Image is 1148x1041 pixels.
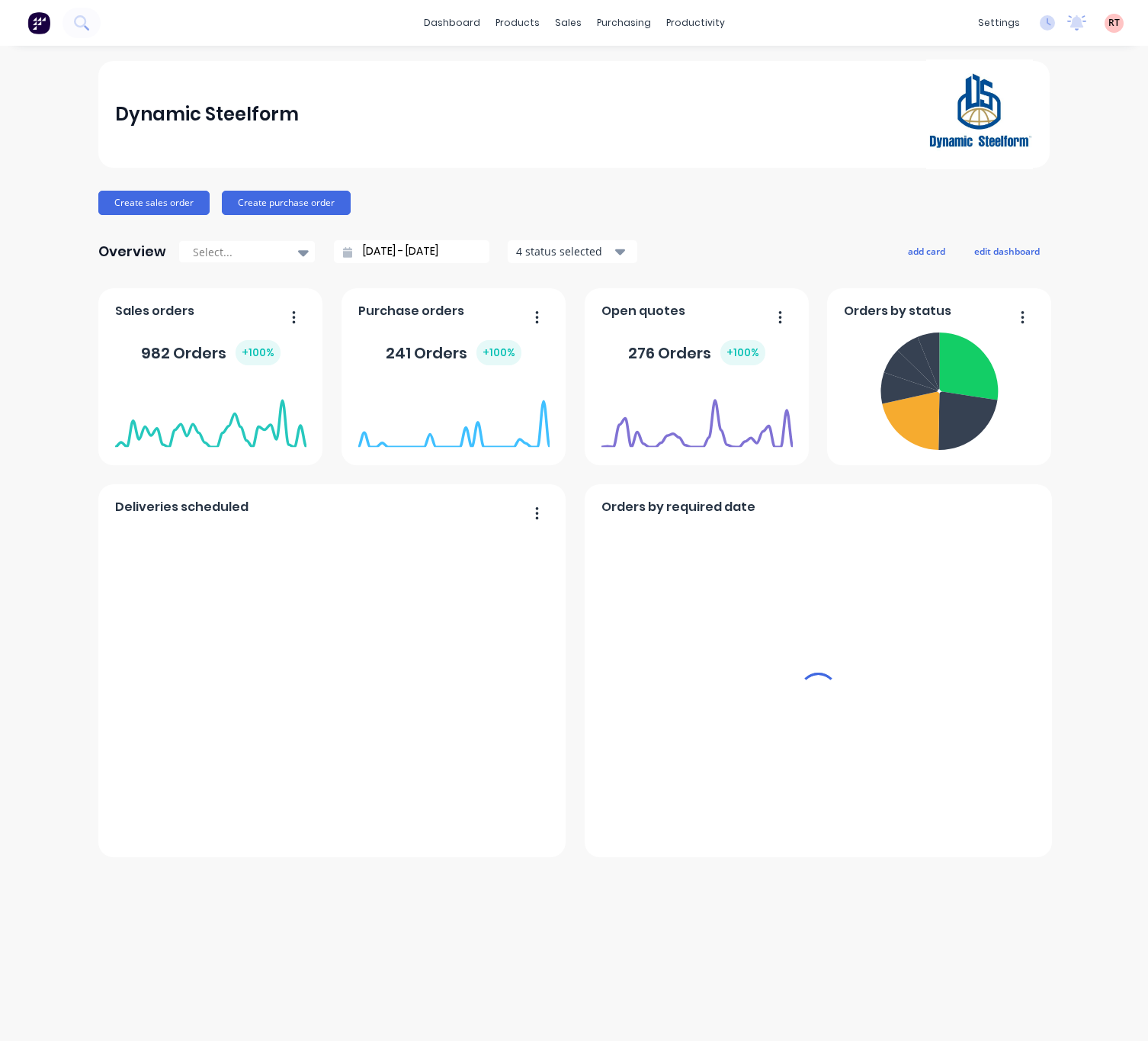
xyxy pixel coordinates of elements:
div: 241 Orders [386,340,521,365]
button: edit dashboard [964,241,1050,261]
div: + 100 % [720,340,765,365]
div: Overview [98,236,166,267]
button: 4 status selected [508,240,637,263]
div: 276 Orders [628,340,765,365]
div: Dynamic Steelform [115,99,299,130]
div: + 100 % [476,340,521,365]
a: dashboard [416,11,488,34]
div: settings [970,11,1028,34]
span: Orders by status [844,302,951,320]
img: Dynamic Steelform [926,59,1033,169]
div: purchasing [589,11,659,34]
span: RT [1108,16,1120,30]
div: 4 status selected [516,243,612,259]
span: Deliveries scheduled [115,498,249,516]
button: Create purchase order [222,191,351,215]
div: productivity [659,11,733,34]
div: 982 Orders [141,340,281,365]
div: products [488,11,547,34]
div: sales [547,11,589,34]
button: Create sales order [98,191,210,215]
img: Factory [27,11,50,34]
span: Purchase orders [358,302,464,320]
div: + 100 % [236,340,281,365]
span: Sales orders [115,302,194,320]
button: add card [898,241,955,261]
span: Open quotes [601,302,685,320]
